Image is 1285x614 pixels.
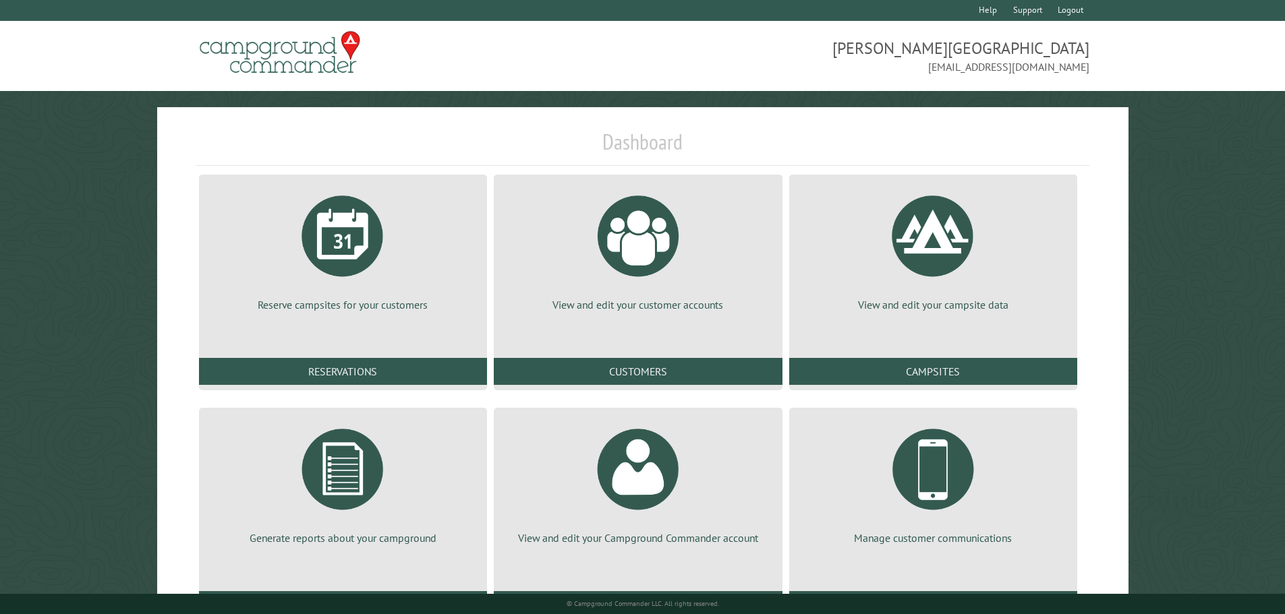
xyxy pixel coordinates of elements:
[643,37,1090,75] span: [PERSON_NAME][GEOGRAPHIC_DATA] [EMAIL_ADDRESS][DOMAIN_NAME]
[215,297,471,312] p: Reserve campsites for your customers
[805,297,1061,312] p: View and edit your campsite data
[196,26,364,79] img: Campground Commander
[215,530,471,545] p: Generate reports about your campground
[196,129,1090,166] h1: Dashboard
[510,185,766,312] a: View and edit your customer accounts
[805,419,1061,545] a: Manage customer communications
[789,358,1077,385] a: Campsites
[510,530,766,545] p: View and edit your Campground Commander account
[215,185,471,312] a: Reserve campsites for your customers
[567,599,719,608] small: © Campground Commander LLC. All rights reserved.
[510,297,766,312] p: View and edit your customer accounts
[805,185,1061,312] a: View and edit your campsite data
[215,419,471,545] a: Generate reports about your campground
[805,530,1061,545] p: Manage customer communications
[510,419,766,545] a: View and edit your Campground Commander account
[199,358,487,385] a: Reservations
[494,358,782,385] a: Customers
